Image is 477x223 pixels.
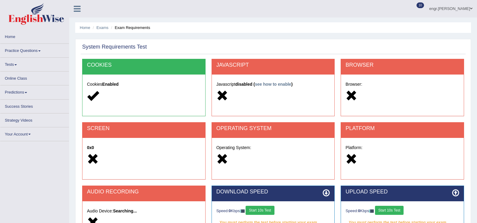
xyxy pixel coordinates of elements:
h5: Javascript [216,82,330,87]
a: Online Class [0,72,69,83]
a: Exams [97,25,109,30]
h2: UPLOAD SPEED [345,189,459,195]
img: ajax-loader-fb-connection.gif [240,209,245,213]
div: Speed: Kbps [216,206,330,216]
strong: Enabled [102,82,119,87]
a: Tests [0,58,69,69]
h2: OPERATING SYSTEM [216,126,330,132]
a: Your Account [0,127,69,139]
h2: JAVASCRIPT [216,62,330,68]
h2: System Requirements Test [82,44,147,50]
li: Exam Requirements [110,25,150,30]
a: Practice Questions [0,44,69,56]
a: Success Stories [0,100,69,111]
a: see how to enable [255,82,291,87]
strong: 0x0 [87,145,94,150]
strong: 0 [229,209,231,213]
img: ajax-loader-fb-connection.gif [369,209,374,213]
button: Start 10s Test [375,206,404,215]
h5: Cookies [87,82,201,87]
h2: PLATFORM [345,126,459,132]
h2: SCREEN [87,126,201,132]
strong: Searching... [113,209,137,213]
strong: 0 [358,209,360,213]
h5: Browser: [345,82,459,87]
h2: COOKIES [87,62,201,68]
h5: Platform: [345,145,459,150]
button: Start 10s Test [246,206,274,215]
strong: disabled ( ) [235,82,293,87]
a: Home [80,25,90,30]
h5: Audio Device: [87,209,201,213]
h2: BROWSER [345,62,459,68]
div: Speed: Kbps [345,206,459,216]
a: Home [0,30,69,42]
a: Predictions [0,85,69,97]
h2: DOWNLOAD SPEED [216,189,330,195]
h2: AUDIO RECORDING [87,189,201,195]
h5: Operating System: [216,145,330,150]
span: 10 [417,2,424,8]
a: Strategy Videos [0,113,69,125]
